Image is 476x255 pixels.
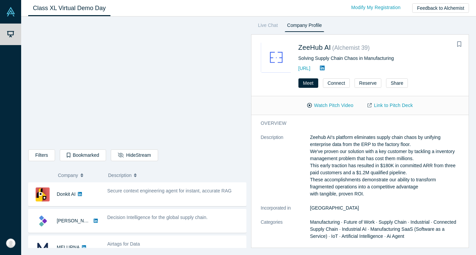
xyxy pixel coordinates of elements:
[57,245,80,250] a: MELURNA
[261,134,310,205] dt: Description
[455,40,464,49] button: Bookmark
[300,100,361,111] button: Watch Pitch Video
[6,239,15,248] img: Emil Mamedov's Account
[60,149,106,161] button: Bookmarked
[386,78,408,88] button: Share
[107,215,208,220] span: Decision Intelligence for the global supply chain.
[412,3,469,13] button: Feedback to Alchemist
[256,21,280,32] a: Live Chat
[310,219,457,239] span: Manufacturing · Future of Work · Supply Chain · Industrial · Connected Supply Chain · Industrial ...
[57,191,76,197] a: Donkit AI
[323,78,350,88] button: Connect
[298,78,318,88] button: Meet
[36,187,50,202] img: Donkit AI's Logo
[298,66,311,71] a: [URL]
[354,78,381,88] button: Reserve
[332,44,370,51] small: ( Alchemist 39 )
[28,149,55,161] button: Filters
[285,21,324,32] a: Company Profile
[298,55,460,62] div: Solving Supply Chain Chaos in Manufacturing
[310,205,460,212] dd: [GEOGRAPHIC_DATA]
[261,120,450,127] h3: overview
[107,188,232,193] span: Secure context engineering agent for instant, accurate RAG
[108,168,242,182] button: Description
[361,100,420,111] a: Link to Pitch Deck
[111,149,158,161] button: HideStream
[261,42,291,73] img: ZeeHub AI's Logo
[298,44,331,51] a: ZeeHub AI
[28,0,110,16] a: Class XL Virtual Demo Day
[344,2,408,13] a: Modify My Registration
[36,214,50,228] img: Kimaru AI's Logo
[58,168,101,182] button: Company
[36,241,50,255] img: MELURNA's Logo
[261,205,310,219] dt: Incorporated in
[57,218,95,223] a: [PERSON_NAME]
[29,22,246,144] iframe: Alchemist Class XL Demo Day: Vault
[58,168,78,182] span: Company
[108,168,132,182] span: Description
[107,241,140,247] span: Airtags for Data
[6,7,15,16] img: Alchemist Vault Logo
[310,134,460,197] p: Zeehub AI's platform eliminates supply chain chaos by unifying enterprise data from the ERP to th...
[261,219,310,247] dt: Categories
